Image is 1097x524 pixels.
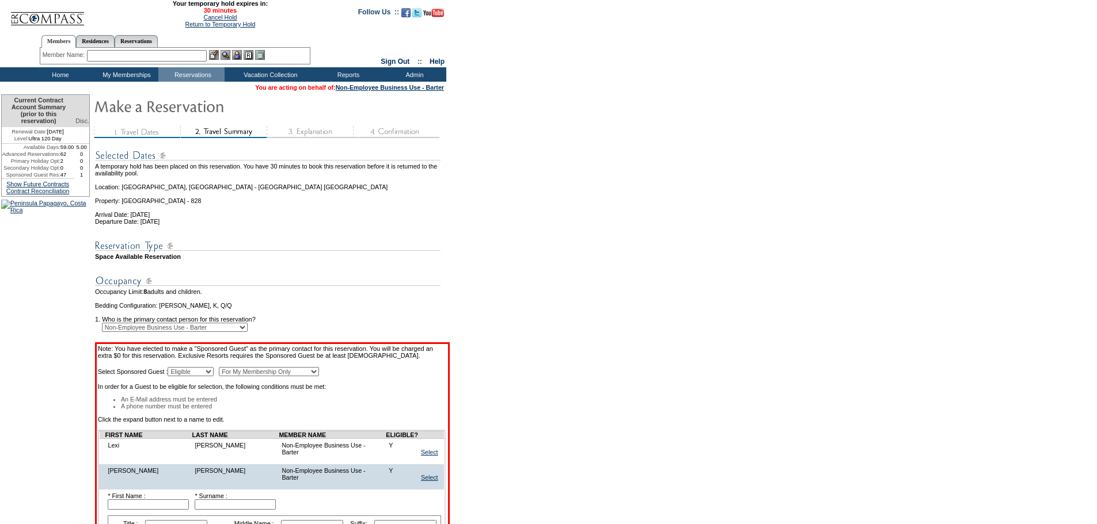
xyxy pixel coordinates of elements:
a: Return to Temporary Hold [185,21,256,28]
img: Peninsula Papagayo, Costa Rica [1,200,90,213]
td: Bedding Configuration: [PERSON_NAME], K, Q/Q [95,302,450,309]
td: LAST NAME [192,431,279,438]
td: Secondary Holiday Opt: [2,165,60,171]
td: Current Contract Account Summary (prior to this reservation) [2,95,74,127]
td: Admin [380,67,446,82]
td: 1 [74,171,89,178]
td: Occupancy Limit: adults and children. [95,288,450,295]
a: Reservations [115,35,158,47]
td: 47 [60,171,74,178]
td: Vacation Collection [225,67,314,82]
td: 5.00 [74,144,89,151]
td: Lexi [105,438,192,458]
td: [DATE] [2,127,74,135]
td: Home [26,67,92,82]
span: Renewal Date: [12,128,47,135]
img: b_edit.gif [209,50,219,60]
span: :: [417,58,422,66]
td: 1. Who is the primary contact person for this reservation? [95,309,450,323]
td: Reservations [158,67,225,82]
td: [PERSON_NAME] [192,438,279,458]
td: Ultra 120 Day [2,135,74,144]
img: Make Reservation [94,94,324,117]
img: subTtlSelectedDates.gif [95,148,441,163]
td: Location: [GEOGRAPHIC_DATA], [GEOGRAPHIC_DATA] - [GEOGRAPHIC_DATA] [GEOGRAPHIC_DATA] [95,177,450,190]
td: 0 [60,165,74,171]
a: Non-Employee Business Use - Barter [336,84,444,91]
td: Sponsored Guest Res: [2,171,60,178]
a: Subscribe to our YouTube Channel [423,12,444,18]
img: Compass Home [10,2,85,26]
td: [PERSON_NAME] [192,464,279,484]
td: [PERSON_NAME] [105,464,192,484]
a: Show Future Contracts [6,181,69,188]
a: Contract Reconciliation [6,188,70,194]
span: Disc. [75,117,89,124]
td: Y [386,464,418,484]
td: Reports [314,67,380,82]
img: Subscribe to our YouTube Channel [423,9,444,17]
img: step2_state2.gif [180,126,267,138]
a: Select [421,449,438,456]
img: Follow us on Twitter [412,8,422,17]
div: Member Name: [43,50,87,60]
img: View [221,50,230,60]
td: Non-Employee Business Use - Barter [279,438,386,458]
span: 30 minutes [90,7,350,14]
a: Become our fan on Facebook [401,12,411,18]
td: My Memberships [92,67,158,82]
img: step1_state3.gif [94,126,180,138]
td: 2 [60,158,74,165]
td: Arrival Date: [DATE] [95,204,450,218]
a: Residences [76,35,115,47]
a: Members [41,35,77,48]
td: 0 [74,151,89,158]
td: * Surname : [192,489,279,512]
a: Sign Out [381,58,409,66]
td: Primary Holiday Opt: [2,158,60,165]
img: b_calculator.gif [255,50,265,60]
img: Reservations [244,50,253,60]
span: 8 [143,288,147,295]
td: Departure Date: [DATE] [95,218,450,225]
td: Y [386,438,418,458]
td: MEMBER NAME [279,431,386,438]
td: A temporary hold has been placed on this reservation. You have 30 minutes to book this reservatio... [95,163,450,177]
td: Non-Employee Business Use - Barter [279,464,386,484]
td: Available Days: [2,144,60,151]
td: Advanced Reservations: [2,151,60,158]
li: A phone number must be entered [121,403,446,410]
li: An E-Mail address must be entered [121,396,446,403]
img: step4_state1.gif [353,126,439,138]
td: * First Name : [105,489,192,512]
td: Follow Us :: [358,7,399,21]
a: Help [430,58,445,66]
td: ELIGIBLE? [386,431,418,438]
img: Impersonate [232,50,242,60]
td: Space Available Reservation [95,253,450,260]
td: 0 [74,165,89,171]
img: subTtlResType.gif [95,239,441,253]
span: Level: [14,135,29,142]
td: Property: [GEOGRAPHIC_DATA] - 828 [95,190,450,204]
a: Cancel Hold [203,14,237,21]
a: Follow us on Twitter [412,12,422,18]
td: 0 [74,158,89,165]
img: Become our fan on Facebook [401,8,411,17]
td: FIRST NAME [105,431,192,438]
td: 59.00 [60,144,74,151]
span: You are acting on behalf of: [255,84,444,91]
img: step3_state1.gif [267,126,353,138]
td: 62 [60,151,74,158]
a: Select [421,474,438,481]
td: Note: You have elected to make a "Sponsored Guest" as the primary contact for this reservation. Y... [98,345,447,366]
img: subTtlOccupancy.gif [95,274,441,288]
